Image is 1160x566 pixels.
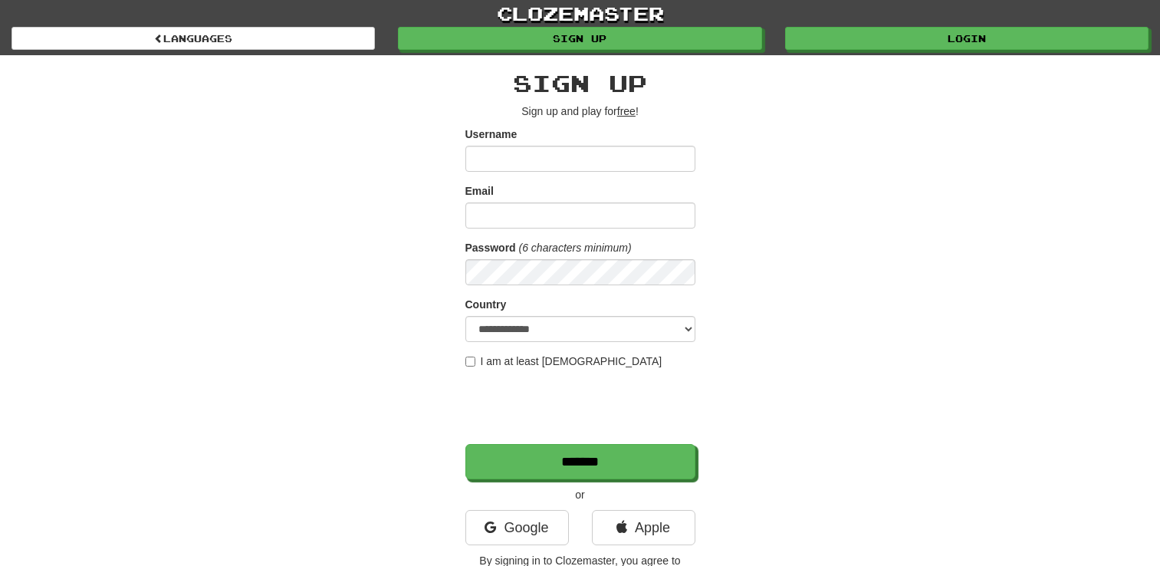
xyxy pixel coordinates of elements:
[465,354,662,369] label: I am at least [DEMOGRAPHIC_DATA]
[12,27,375,50] a: Languages
[465,357,475,367] input: I am at least [DEMOGRAPHIC_DATA]
[465,240,516,255] label: Password
[465,104,695,119] p: Sign up and play for !
[465,71,695,96] h2: Sign up
[465,183,494,199] label: Email
[519,242,632,254] em: (6 characters minimum)
[465,377,698,436] iframe: reCAPTCHA
[592,510,695,545] a: Apple
[785,27,1148,50] a: Login
[465,487,695,502] p: or
[465,510,569,545] a: Google
[465,297,507,312] label: Country
[398,27,761,50] a: Sign up
[465,127,518,142] label: Username
[617,105,636,117] u: free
